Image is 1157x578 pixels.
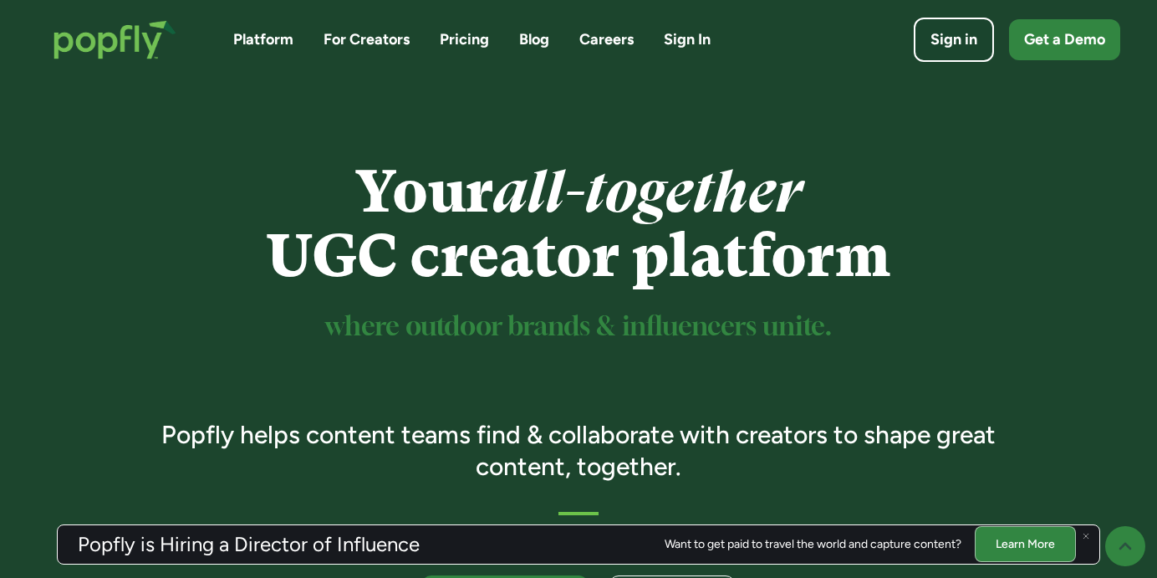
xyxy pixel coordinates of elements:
[138,419,1020,482] h3: Popfly helps content teams find & collaborate with creators to shape great content, together.
[664,29,711,50] a: Sign In
[37,3,193,76] a: home
[324,29,410,50] a: For Creators
[1024,29,1105,50] div: Get a Demo
[493,158,802,226] em: all-together
[138,160,1020,289] h1: Your UGC creator platform
[78,535,420,555] h3: Popfly is Hiring a Director of Influence
[930,29,977,50] div: Sign in
[579,29,634,50] a: Careers
[665,538,961,551] div: Want to get paid to travel the world and capture content?
[325,315,832,340] sup: where outdoor brands & influencers unite.
[440,29,489,50] a: Pricing
[519,29,549,50] a: Blog
[1009,19,1120,60] a: Get a Demo
[233,29,293,50] a: Platform
[975,526,1076,562] a: Learn More
[914,18,994,62] a: Sign in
